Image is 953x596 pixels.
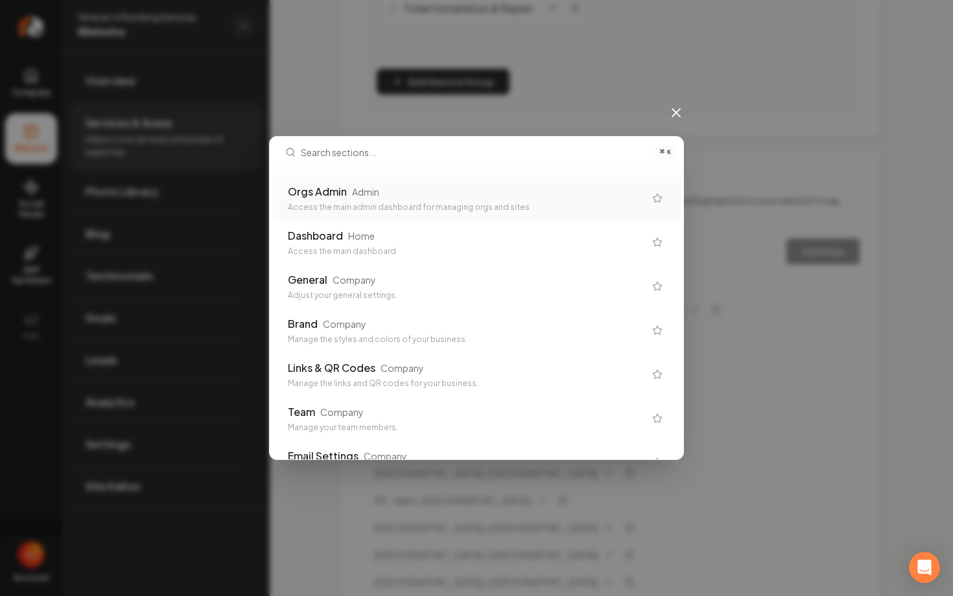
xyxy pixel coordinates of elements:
[301,137,648,168] input: Search sections...
[288,422,644,433] div: Manage your team members.
[333,273,376,286] div: Company
[381,361,424,374] div: Company
[288,404,315,420] div: Team
[288,228,343,244] div: Dashboard
[288,202,644,212] div: Access the main admin dashboard for managing orgs and sites
[288,290,644,301] div: Adjust your general settings.
[288,448,359,464] div: Email Settings
[288,334,644,345] div: Manage the styles and colors of your business.
[288,246,644,257] div: Access the main dashboard
[352,185,379,198] div: Admin
[320,406,364,418] div: Company
[909,552,940,583] div: Open Intercom Messenger
[288,184,347,200] div: Orgs Admin
[323,317,366,330] div: Company
[364,450,407,463] div: Company
[288,316,318,332] div: Brand
[288,378,644,389] div: Manage the links and QR codes for your business.
[270,168,683,459] div: Search sections...
[288,360,375,376] div: Links & QR Codes
[348,229,375,242] div: Home
[288,272,327,288] div: General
